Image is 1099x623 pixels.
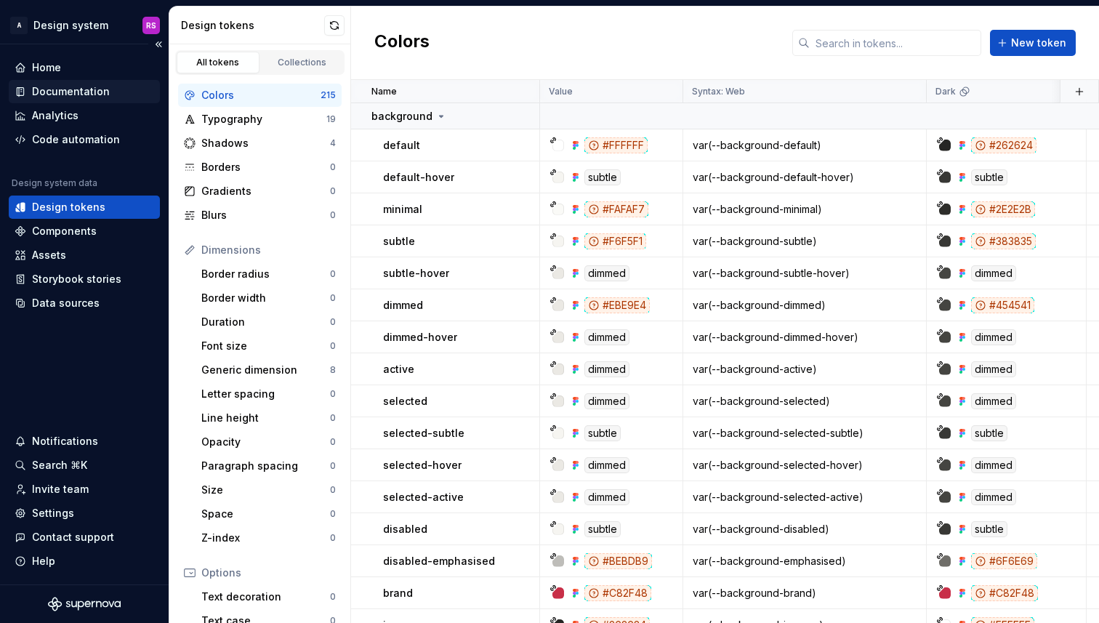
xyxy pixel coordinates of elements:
[330,508,336,520] div: 0
[383,394,427,409] p: selected
[684,426,925,441] div: var(--background-selected-subtle)
[330,161,336,173] div: 0
[374,30,430,56] h2: Colors
[32,200,105,214] div: Design tokens
[201,291,330,305] div: Border width
[32,272,121,286] div: Storybook stories
[383,586,413,600] p: brand
[971,137,1036,153] div: #262624
[201,339,330,353] div: Font size
[584,361,629,377] div: dimmed
[32,296,100,310] div: Data sources
[146,20,156,31] div: RS
[178,204,342,227] a: Blurs0
[201,136,330,150] div: Shadows
[201,363,330,377] div: Generic dimension
[196,478,342,502] a: Size0
[971,393,1016,409] div: dimmed
[32,506,74,520] div: Settings
[330,388,336,400] div: 0
[330,484,336,496] div: 0
[971,553,1037,569] div: #6F6E69
[196,286,342,310] a: Border width0
[9,80,160,103] a: Documentation
[201,112,326,126] div: Typography
[9,454,160,477] button: Search ⌘K
[383,426,464,441] p: selected-subtle
[201,507,330,521] div: Space
[684,490,925,505] div: var(--background-selected-active)
[201,208,330,222] div: Blurs
[178,84,342,107] a: Colors215
[201,243,336,257] div: Dimensions
[32,458,87,473] div: Search ⌘K
[201,483,330,497] div: Size
[684,458,925,473] div: var(--background-selected-hover)
[9,526,160,549] button: Contact support
[32,248,66,262] div: Assets
[196,358,342,382] a: Generic dimension8
[196,430,342,454] a: Opacity0
[32,224,97,238] div: Components
[383,522,427,536] p: disabled
[330,316,336,328] div: 0
[971,201,1035,217] div: #2E2E2B
[383,458,462,473] p: selected-hover
[383,138,420,153] p: default
[684,362,925,377] div: var(--background-active)
[9,292,160,315] a: Data sources
[9,550,160,573] button: Help
[201,387,330,401] div: Letter spacing
[182,57,254,68] div: All tokens
[684,554,925,568] div: var(--background-emphasised)
[684,202,925,217] div: var(--background-minimal)
[201,435,330,449] div: Opacity
[383,298,423,313] p: dimmed
[326,113,336,125] div: 19
[584,425,621,441] div: subtle
[971,265,1016,281] div: dimmed
[178,156,342,179] a: Borders0
[971,329,1016,345] div: dimmed
[549,86,573,97] p: Value
[321,89,336,101] div: 215
[810,30,981,56] input: Search in tokens...
[33,18,108,33] div: Design system
[971,297,1034,313] div: #454541
[181,18,324,33] div: Design tokens
[330,412,336,424] div: 0
[330,364,336,376] div: 8
[330,268,336,280] div: 0
[684,266,925,281] div: var(--background-subtle-hover)
[971,425,1007,441] div: subtle
[584,393,629,409] div: dimmed
[1011,36,1066,50] span: New token
[383,266,449,281] p: subtle-hover
[584,553,652,569] div: #BEBDB9
[9,128,160,151] a: Code automation
[196,382,342,406] a: Letter spacing0
[584,233,646,249] div: #F6F5F1
[584,169,621,185] div: subtle
[383,330,457,345] p: dimmed-hover
[9,502,160,525] a: Settings
[935,86,956,97] p: Dark
[371,109,432,124] p: background
[692,86,745,97] p: Syntax: Web
[196,406,342,430] a: Line height0
[330,340,336,352] div: 0
[9,196,160,219] a: Design tokens
[201,531,330,545] div: Z-index
[584,585,651,601] div: #C82F48
[684,586,925,600] div: var(--background-brand)
[201,315,330,329] div: Duration
[684,234,925,249] div: var(--background-subtle)
[196,334,342,358] a: Font size0
[9,430,160,453] button: Notifications
[9,268,160,291] a: Storybook stories
[178,108,342,131] a: Typography19
[32,434,98,449] div: Notifications
[201,411,330,425] div: Line height
[32,108,78,123] div: Analytics
[201,184,330,198] div: Gradients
